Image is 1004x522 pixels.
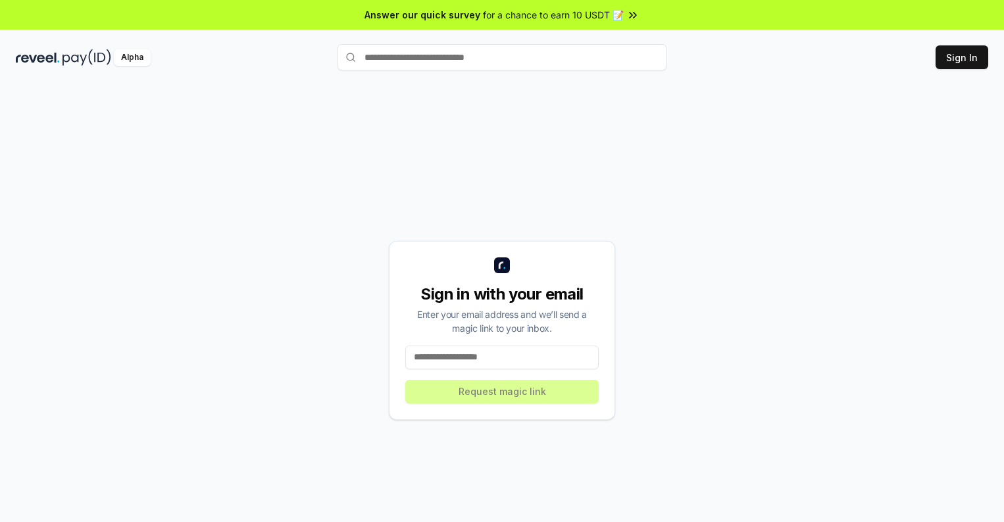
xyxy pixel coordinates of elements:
[405,284,599,305] div: Sign in with your email
[494,257,510,273] img: logo_small
[936,45,988,69] button: Sign In
[364,8,480,22] span: Answer our quick survey
[63,49,111,66] img: pay_id
[483,8,624,22] span: for a chance to earn 10 USDT 📝
[405,307,599,335] div: Enter your email address and we’ll send a magic link to your inbox.
[16,49,60,66] img: reveel_dark
[114,49,151,66] div: Alpha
